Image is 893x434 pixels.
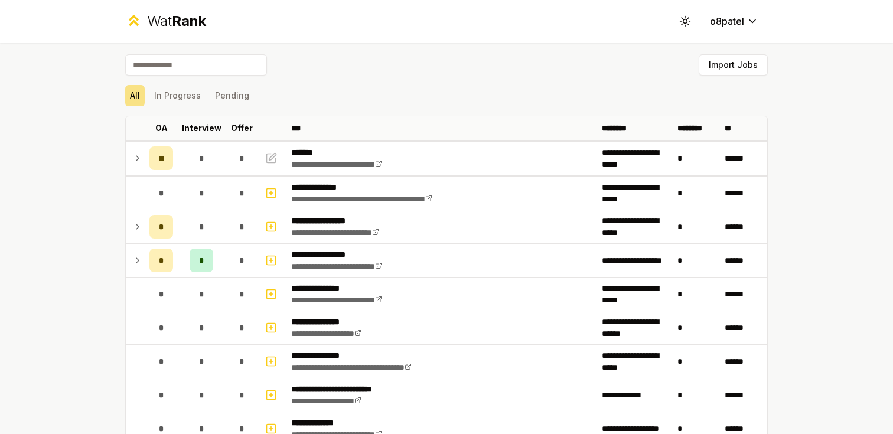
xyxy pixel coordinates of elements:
p: Offer [231,122,253,134]
button: o8patel [700,11,768,32]
button: All [125,85,145,106]
div: Wat [147,12,206,31]
span: o8patel [710,14,744,28]
span: Rank [172,12,206,30]
a: WatRank [125,12,206,31]
p: Interview [182,122,221,134]
button: Pending [210,85,254,106]
button: Import Jobs [699,54,768,76]
button: In Progress [149,85,206,106]
p: OA [155,122,168,134]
